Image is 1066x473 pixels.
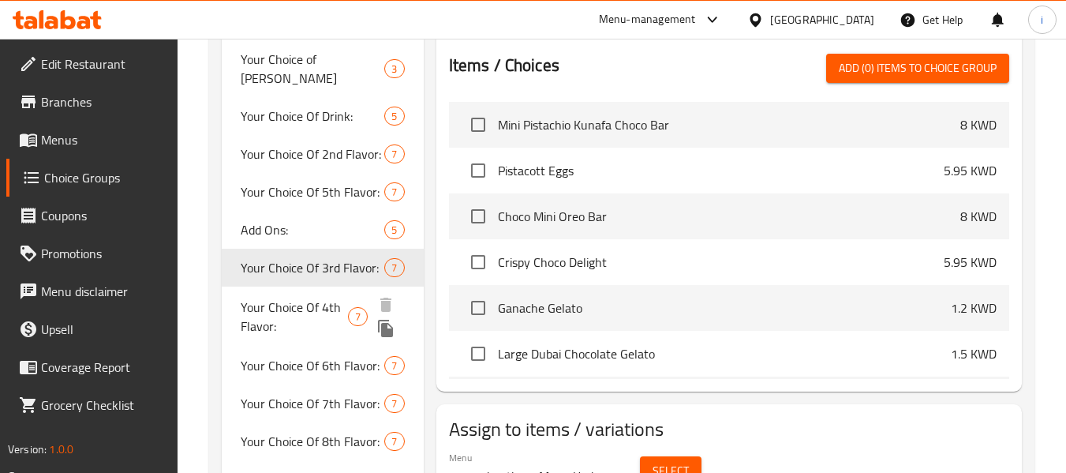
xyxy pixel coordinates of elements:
[384,258,404,277] div: Choices
[449,417,1009,442] h2: Assign to items / variations
[385,109,403,124] span: 5
[462,200,495,233] span: Select choice
[41,54,166,73] span: Edit Restaurant
[6,197,178,235] a: Coupons
[8,439,47,460] span: Version:
[384,432,404,451] div: Choices
[222,173,423,211] div: Your Choice Of 5th Flavor:7
[41,358,166,377] span: Coverage Report
[41,244,166,263] span: Promotions
[462,291,495,325] span: Select choice
[839,58,997,78] span: Add (0) items to choice group
[222,97,423,135] div: Your Choice Of Drink:5
[385,62,403,77] span: 3
[960,207,997,226] p: 8 KWD
[770,11,874,28] div: [GEOGRAPHIC_DATA]
[384,182,404,201] div: Choices
[348,307,368,326] div: Choices
[1041,11,1043,28] span: i
[241,356,384,375] span: Your Choice Of 6th Flavor:
[384,145,404,163] div: Choices
[241,220,384,239] span: Add Ons:
[498,298,951,317] span: Ganache Gelato
[385,147,403,162] span: 7
[222,249,423,287] div: Your Choice Of 3rd Flavor:7
[222,211,423,249] div: Add Ons:5
[41,92,166,111] span: Branches
[241,432,384,451] span: Your Choice Of 8th Flavor:
[374,293,398,317] button: delete
[385,223,403,238] span: 5
[826,54,1009,83] button: Add (0) items to choice group
[241,107,384,126] span: Your Choice Of Drink:
[384,59,404,78] div: Choices
[6,235,178,272] a: Promotions
[385,396,403,411] span: 7
[222,40,423,97] div: Your Choice of [PERSON_NAME]3
[222,422,423,460] div: Your Choice Of 8th Flavor:7
[6,348,178,386] a: Coverage Report
[498,115,960,134] span: Mini Pistachio Kunafa Choco Bar
[944,161,997,180] p: 5.95 KWD
[951,298,997,317] p: 1.2 KWD
[41,282,166,301] span: Menu disclaimer
[222,385,423,422] div: Your Choice Of 7th Flavor:7
[241,50,384,88] span: Your Choice of [PERSON_NAME]
[222,347,423,385] div: Your Choice Of 6th Flavor:7
[951,344,997,363] p: 1.5 KWD
[241,145,384,163] span: Your Choice Of 2nd Flavor:
[241,182,384,201] span: Your Choice Of 5th Flavor:
[498,161,944,180] span: Pistacott Eggs
[498,253,944,272] span: Crispy Choco Delight
[385,359,403,374] span: 7
[384,107,404,126] div: Choices
[384,394,404,413] div: Choices
[41,206,166,225] span: Coupons
[374,317,398,340] button: duplicate
[462,337,495,370] span: Select choice
[6,159,178,197] a: Choice Groups
[385,434,403,449] span: 7
[6,310,178,348] a: Upsell
[449,54,559,77] h2: Items / Choices
[222,287,423,347] div: Your Choice Of 4th Flavor:7deleteduplicate
[385,185,403,200] span: 7
[349,310,367,325] span: 7
[41,396,166,415] span: Grocery Checklist
[6,272,178,310] a: Menu disclaimer
[241,298,348,336] span: Your Choice Of 4th Flavor:
[222,135,423,173] div: Your Choice Of 2nd Flavor:7
[449,453,472,463] label: Menu
[41,320,166,339] span: Upsell
[462,246,495,279] span: Select choice
[599,10,696,29] div: Menu-management
[6,45,178,83] a: Edit Restaurant
[44,168,166,187] span: Choice Groups
[241,394,384,413] span: Your Choice Of 7th Flavor:
[384,356,404,375] div: Choices
[385,261,403,276] span: 7
[462,154,495,187] span: Select choice
[960,115,997,134] p: 8 KWD
[49,439,73,460] span: 1.0.0
[944,253,997,272] p: 5.95 KWD
[498,344,951,363] span: Large Dubai Chocolate Gelato
[6,386,178,424] a: Grocery Checklist
[41,130,166,149] span: Menus
[384,220,404,239] div: Choices
[498,207,960,226] span: Choco Mini Oreo Bar
[241,258,384,277] span: Your Choice Of 3rd Flavor:
[6,83,178,121] a: Branches
[6,121,178,159] a: Menus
